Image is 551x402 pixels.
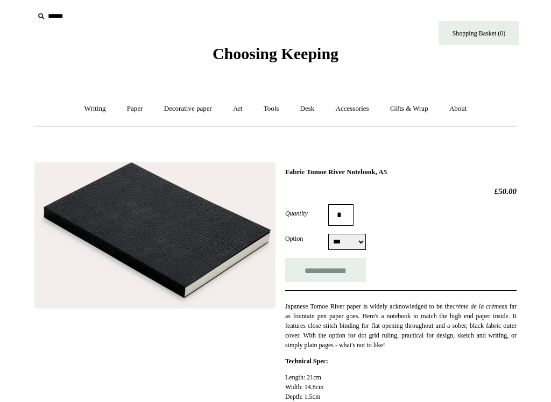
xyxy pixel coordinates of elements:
label: Quantity [285,209,328,218]
span: Choosing Keeping [213,45,338,62]
label: Option [285,234,328,243]
a: Desk [291,95,324,123]
p: Japanese Tomoe River paper is widely acknowledged to be the as far as fountain pen paper goes. He... [285,301,517,350]
a: Writing [75,95,116,123]
a: About [440,95,477,123]
a: Art [223,95,252,123]
a: Paper [117,95,153,123]
h2: £50.00 [285,186,517,196]
em: crème de la crème [453,303,502,310]
a: Choosing Keeping [213,53,338,61]
a: Accessories [326,95,379,123]
a: Gifts & Wrap [380,95,438,123]
a: Shopping Basket (0) [439,21,519,45]
a: Tools [254,95,289,123]
strong: Technical Spec: [285,357,328,365]
a: Decorative paper [154,95,222,123]
img: Fabric Tomoe River Notebook, A5 [34,162,275,309]
h1: Fabric Tomoe River Notebook, A5 [285,168,517,176]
